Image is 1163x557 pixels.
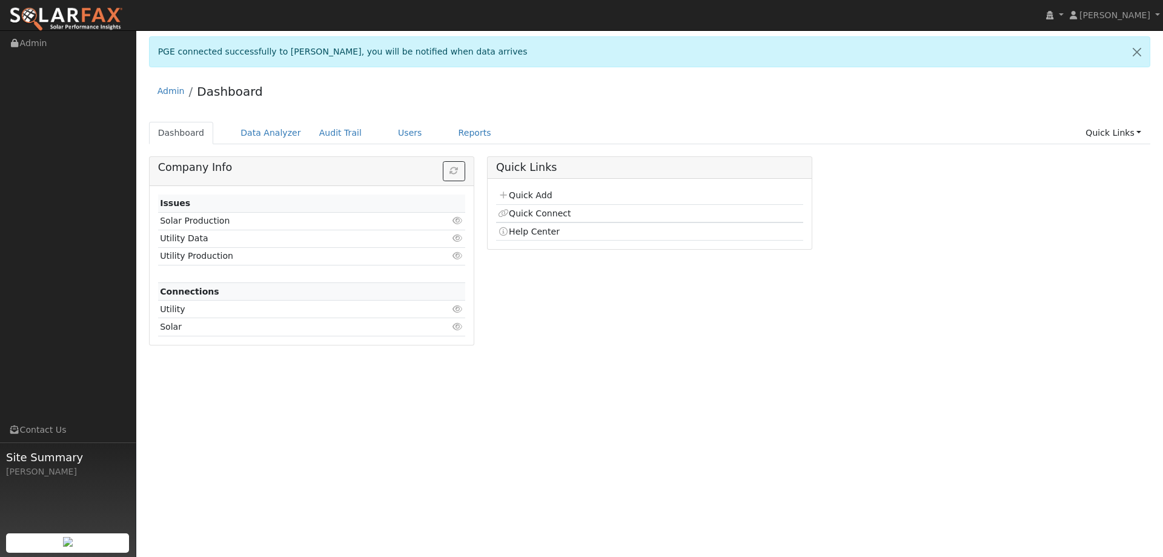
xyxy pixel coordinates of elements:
div: [PERSON_NAME] [6,465,130,478]
i: Click to view [452,322,463,331]
a: Users [389,122,431,144]
a: Quick Add [498,190,552,200]
h5: Company Info [158,161,465,174]
a: Reports [449,122,500,144]
span: [PERSON_NAME] [1079,10,1150,20]
td: Utility Data [158,230,416,247]
span: Site Summary [6,449,130,465]
img: SolarFax [9,7,123,32]
a: Quick Links [1076,122,1150,144]
i: Click to view [452,305,463,313]
div: PGE connected successfully to [PERSON_NAME], you will be notified when data arrives [149,36,1151,67]
td: Utility [158,301,416,318]
a: Data Analyzer [231,122,310,144]
img: retrieve [63,537,73,547]
a: Help Center [498,227,560,236]
td: Utility Production [158,247,416,265]
i: Click to view [452,216,463,225]
a: Dashboard [197,84,263,99]
i: Click to view [452,234,463,242]
h5: Quick Links [496,161,803,174]
a: Admin [157,86,185,96]
a: Quick Connect [498,208,571,218]
strong: Issues [160,198,190,208]
td: Solar [158,318,416,336]
a: Audit Trail [310,122,371,144]
td: Solar Production [158,212,416,230]
strong: Connections [160,287,219,296]
a: Dashboard [149,122,214,144]
i: Click to view [452,252,463,260]
a: Close [1124,37,1150,67]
